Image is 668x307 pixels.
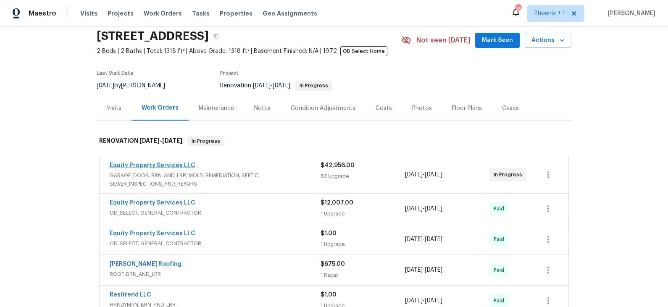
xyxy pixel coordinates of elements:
span: - [405,297,442,305]
span: Last Visit Date [97,71,134,76]
span: Mark Seen [482,35,513,46]
div: Condition Adjustments [291,104,355,113]
a: Equity Property Services LLC [110,163,195,168]
button: Mark Seen [475,33,520,48]
span: $12,007.00 [321,200,353,206]
span: [DATE] [405,206,423,212]
span: Maestro [29,9,56,18]
div: 83 Upgrade [321,172,405,181]
span: [DATE] [425,172,442,178]
div: 1 Upgrade [321,240,405,249]
span: [PERSON_NAME] [605,9,655,18]
span: Tasks [192,10,210,16]
a: Equity Property Services LLC [110,231,195,236]
a: Equity Property Services LLC [110,200,195,206]
span: 2 Beds | 2 Baths | Total: 1318 ft² | Above Grade: 1318 ft² | Basement Finished: N/A | 1972 [97,47,401,55]
div: Costs [376,104,392,113]
span: OD Select Home [340,46,387,56]
span: [DATE] [405,172,423,178]
h6: RENOVATION [99,136,182,146]
button: Actions [525,33,571,48]
span: $1.00 [321,292,337,298]
div: 28 [515,5,521,13]
span: $675.00 [321,261,345,267]
span: Work Orders [144,9,182,18]
span: Actions [531,35,565,46]
span: Project [220,71,239,76]
span: In Progress [188,137,224,145]
span: - [405,266,442,274]
span: - [139,138,182,144]
div: Visits [107,104,121,113]
h2: [STREET_ADDRESS] [97,32,209,40]
span: [DATE] [139,138,160,144]
div: 1 Upgrade [321,210,405,218]
span: Geo Assignments [263,9,317,18]
span: Visits [80,9,97,18]
span: [DATE] [405,267,423,273]
span: Projects [108,9,134,18]
span: OD_SELECT, GENERAL_CONTRACTOR [110,209,321,217]
span: $42,956.00 [321,163,355,168]
span: [DATE] [425,206,442,212]
div: Photos [412,104,432,113]
div: by [PERSON_NAME] [97,81,175,91]
span: ROOF, BRN_AND_LRR [110,270,321,278]
div: Work Orders [142,104,179,112]
span: - [253,83,290,89]
span: [DATE] [405,236,423,242]
span: Properties [220,9,252,18]
span: [DATE] [273,83,290,89]
span: - [405,171,442,179]
span: - [405,235,442,244]
span: In Progress [296,83,331,88]
button: Copy Address [209,29,224,44]
div: Maintenance [199,104,234,113]
span: - [405,205,442,213]
span: Paid [494,205,508,213]
div: Cases [502,104,519,113]
a: [PERSON_NAME] Roofing [110,261,181,267]
span: [DATE] [162,138,182,144]
div: Notes [254,104,271,113]
a: Resitrend LLC [110,292,151,298]
span: Phoenix + 1 [534,9,565,18]
span: [DATE] [253,83,271,89]
span: [DATE] [425,236,442,242]
span: $1.00 [321,231,337,236]
span: [DATE] [425,298,442,304]
div: Floor Plans [452,104,482,113]
span: Paid [494,266,508,274]
span: Paid [494,297,508,305]
span: OD_SELECT, GENERAL_CONTRACTOR [110,239,321,248]
span: [DATE] [97,83,114,89]
span: [DATE] [405,298,423,304]
span: [DATE] [425,267,442,273]
span: Not seen [DATE] [416,36,470,45]
span: Renovation [220,83,332,89]
span: GARAGE_DOOR, BRN_AND_LRR, MOLD_REMEDIATION, SEPTIC, SEWER_INSPECTIONS_AND_REPAIRS [110,171,321,188]
div: RENOVATION [DATE]-[DATE]In Progress [97,128,571,155]
span: Paid [494,235,508,244]
span: In Progress [494,171,526,179]
div: 1 Repair [321,271,405,279]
